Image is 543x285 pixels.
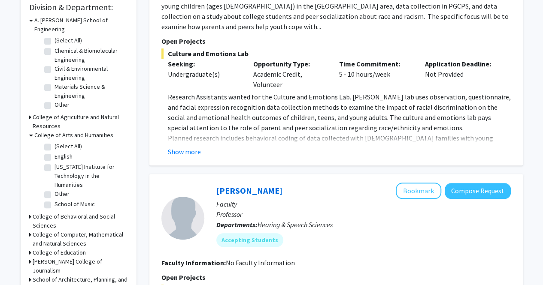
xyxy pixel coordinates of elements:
[55,142,82,151] label: (Select All)
[168,69,241,79] div: Undergraduate(s)
[55,82,126,100] label: Materials Science & Engineering
[396,183,441,199] button: Add Rochelle Newman to Bookmarks
[168,59,241,69] p: Seeking:
[253,59,326,69] p: Opportunity Type:
[55,64,126,82] label: Civil & Environmental Engineering
[29,2,128,12] h2: Division & Department:
[216,220,258,229] b: Departments:
[55,46,126,64] label: Chemical & Biomolecular Engineering
[247,59,333,90] div: Academic Credit, Volunteer
[34,16,128,34] h3: A. [PERSON_NAME] School of Engineering
[55,100,70,109] label: Other
[34,131,113,140] h3: College of Arts and Humanities
[168,133,511,184] p: Planned research includes behavioral coding of data collected with [DEMOGRAPHIC_DATA] families wi...
[425,59,498,69] p: Application Deadline:
[161,272,511,282] p: Open Projects
[168,147,201,157] button: Show more
[216,233,283,247] mat-chip: Accepting Students
[55,36,82,45] label: (Select All)
[55,162,126,189] label: [US_STATE] Institute for Technology in the Humanities
[216,185,282,196] a: [PERSON_NAME]
[161,36,511,46] p: Open Projects
[161,48,511,59] span: Culture and Emotions Lab
[33,212,128,230] h3: College of Behavioral and Social Sciences
[6,246,36,279] iframe: Chat
[168,92,511,133] p: Research Assistants wanted for the Culture and Emotions Lab. [PERSON_NAME] lab uses observation, ...
[216,209,511,219] p: Professor
[33,113,128,131] h3: College of Agriculture and Natural Resources
[419,59,504,90] div: Not Provided
[161,258,226,267] b: Faculty Information:
[33,248,86,257] h3: College of Education
[339,59,412,69] p: Time Commitment:
[55,200,95,209] label: School of Music
[55,189,70,198] label: Other
[258,220,333,229] span: Hearing & Speech Sciences
[55,152,73,161] label: English
[216,199,511,209] p: Faculty
[226,258,295,267] span: No Faculty Information
[33,230,128,248] h3: College of Computer, Mathematical and Natural Sciences
[445,183,511,199] button: Compose Request to Rochelle Newman
[33,257,128,275] h3: [PERSON_NAME] College of Journalism
[333,59,419,90] div: 5 - 10 hours/week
